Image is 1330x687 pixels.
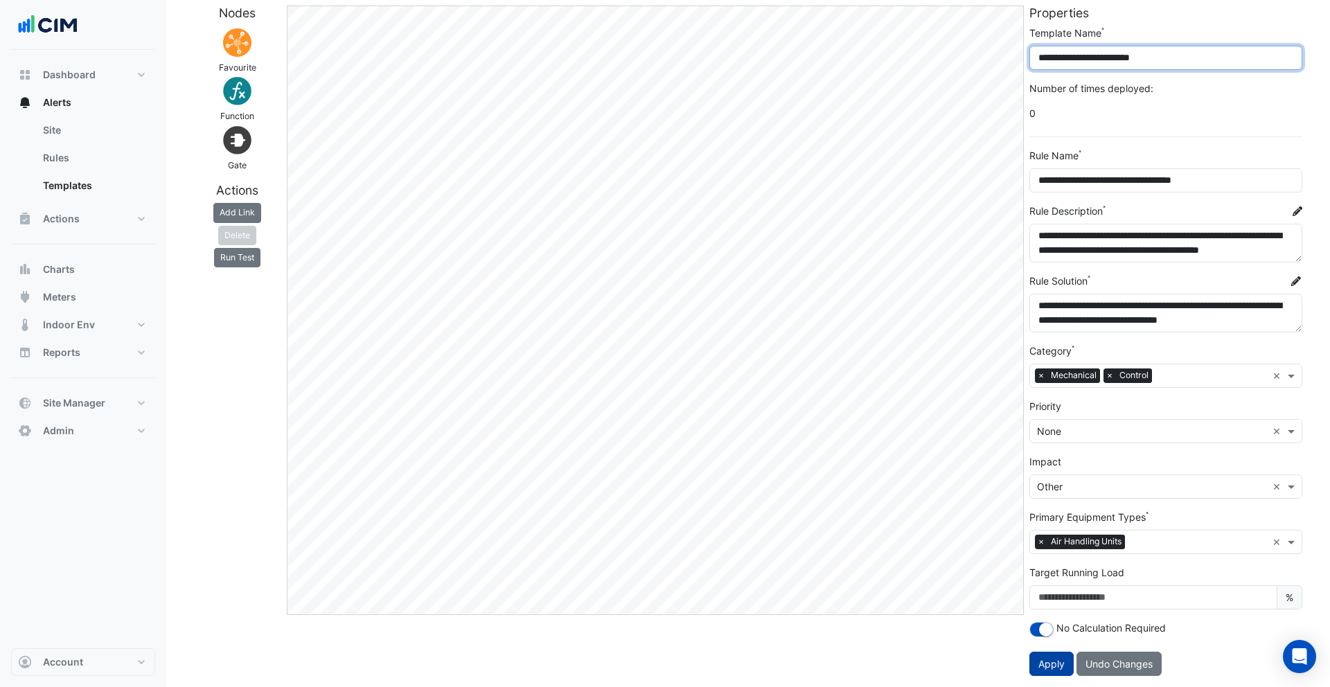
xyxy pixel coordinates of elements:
[11,61,155,89] button: Dashboard
[18,424,32,438] app-icon: Admin
[1047,368,1100,382] span: Mechanical
[1029,565,1124,580] label: Target Running Load
[213,203,261,222] button: Add Link
[43,424,74,438] span: Admin
[18,96,32,109] app-icon: Alerts
[1029,26,1101,40] label: Template Name
[194,183,281,197] h5: Actions
[11,417,155,445] button: Admin
[11,205,155,233] button: Actions
[1273,535,1284,549] span: Clear
[11,116,155,205] div: Alerts
[219,62,256,73] small: Favourite
[228,160,247,170] small: Gate
[1029,101,1302,125] span: 0
[1035,368,1047,382] span: ×
[11,89,155,116] button: Alerts
[18,318,32,332] app-icon: Indoor Env
[11,339,155,366] button: Reports
[43,68,96,82] span: Dashboard
[1029,652,1074,676] button: Apply
[1029,81,1153,96] label: Number of times deployed:
[220,74,254,108] img: Function
[1047,535,1125,548] span: Air Handling Units
[11,311,155,339] button: Indoor Env
[1056,621,1166,635] label: No Calculation Required
[220,123,254,157] img: Gate
[1273,368,1284,383] span: Clear
[43,346,80,359] span: Reports
[32,172,155,199] a: Templates
[43,212,80,226] span: Actions
[1029,148,1079,163] label: Rule Name
[1029,399,1061,413] label: Priority
[43,290,76,304] span: Meters
[11,648,155,676] button: Account
[11,256,155,283] button: Charts
[18,396,32,410] app-icon: Site Manager
[32,144,155,172] a: Rules
[18,290,32,304] app-icon: Meters
[1029,343,1072,358] label: Category
[18,346,32,359] app-icon: Reports
[220,111,254,121] small: Function
[18,212,32,226] app-icon: Actions
[43,655,83,669] span: Account
[1035,535,1047,548] span: ×
[17,11,79,39] img: Company Logo
[11,389,155,417] button: Site Manager
[1273,479,1284,494] span: Clear
[1277,585,1302,609] span: %
[43,318,95,332] span: Indoor Env
[18,262,32,276] app-icon: Charts
[1029,6,1302,20] h5: Properties
[1029,510,1146,524] label: Primary Equipment Types
[1076,652,1162,676] button: Undo Changes
[11,283,155,311] button: Meters
[1103,368,1116,382] span: ×
[43,262,75,276] span: Charts
[1283,640,1316,673] div: Open Intercom Messenger
[1029,204,1103,218] label: Rule Description
[1029,454,1061,469] label: Impact
[214,248,260,267] button: Run Test
[43,96,71,109] span: Alerts
[32,116,155,144] a: Site
[220,26,254,60] img: Favourite
[1116,368,1152,382] span: Control
[1273,424,1284,438] span: Clear
[18,68,32,82] app-icon: Dashboard
[194,6,281,20] h5: Nodes
[43,396,105,410] span: Site Manager
[1029,274,1088,288] label: Rule Solution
